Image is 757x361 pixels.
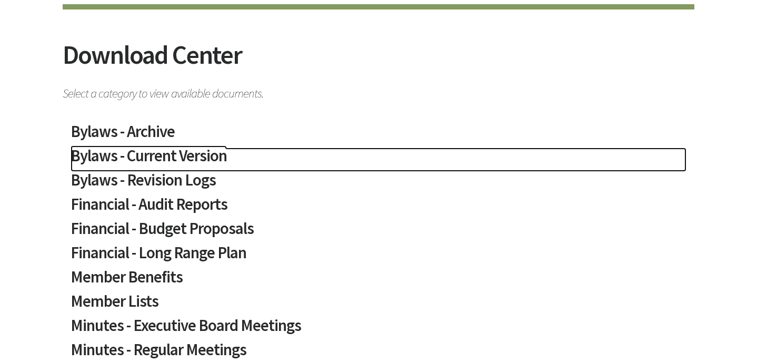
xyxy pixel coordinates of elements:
a: Bylaws - Revision Logs [71,172,686,196]
a: Financial - Audit Reports [71,196,686,220]
a: Bylaws - Archive [71,123,686,148]
a: Minutes - Executive Board Meetings [71,317,686,342]
a: Member Benefits [71,269,686,293]
a: Financial - Budget Proposals [71,220,686,245]
a: Bylaws - Current Version [71,148,686,172]
a: Financial - Long Range Plan [71,245,686,269]
a: Member Lists [71,293,686,317]
span: Select a category to view available documents. [63,81,694,100]
h2: Download Center [63,42,694,81]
